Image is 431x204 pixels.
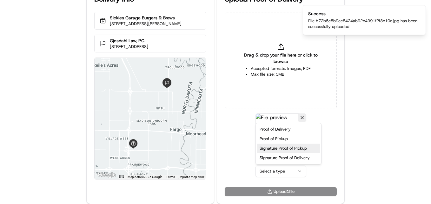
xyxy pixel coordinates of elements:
[260,136,288,142] span: Proof of Pickup
[260,146,307,151] span: Signature Proof of Pickup
[260,155,310,161] span: Signature Proof of Delivery
[308,10,418,17] div: Success
[260,126,291,132] span: Proof of Delivery
[308,18,418,30] div: File b72b5c8b9cc8424ab92c4991f2f8c10c.jpg has been successfully uploaded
